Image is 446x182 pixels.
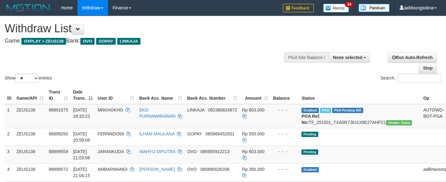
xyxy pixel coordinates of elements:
span: [DATE] 18:33:23 [73,107,90,119]
th: Balance [271,86,299,104]
span: [DATE] 21:03:56 [73,149,90,160]
span: Rp 803.000 [242,107,265,112]
td: 4 [5,163,14,181]
td: ZEUS138 [14,104,46,128]
span: 88899559 [49,149,68,154]
th: Trans ID: activate to sort column ascending [46,86,70,104]
th: Date Trans.: activate to sort column descending [70,86,95,104]
img: MOTION_logo.png [5,3,52,12]
a: ILHAM MAULANA [139,131,175,136]
h1: Withdraw List [5,22,291,35]
td: ZEUS138 [14,128,46,146]
span: 88891575 [49,107,68,112]
td: 1 [5,104,14,128]
span: OXPLAY > ZEUS138 [21,38,66,45]
span: Grabbed [301,108,319,113]
a: EKO PURNAWIRAWAN [139,107,176,119]
span: FERNNDO69 [98,131,124,136]
th: Bank Acc. Number: activate to sort column ascending [185,86,239,104]
span: OVO [187,167,197,172]
th: Bank Acc. Name: activate to sort column ascending [137,86,185,104]
span: Pending [301,132,318,137]
span: GOPAY [187,131,202,136]
button: None selected [329,52,370,63]
span: None selected [333,55,363,60]
span: 88899250 [49,131,68,136]
span: PGA Pending [332,108,363,113]
b: PGA Ref. No: [301,114,320,125]
th: Amount: activate to sort column ascending [240,86,271,104]
span: Rp 350.000 [242,167,265,172]
div: - - - [273,131,297,137]
span: Copy 085655912213 to clipboard [200,149,229,154]
input: Search: [397,74,441,83]
div: - - - [273,166,297,172]
label: Search: [381,74,441,83]
label: Show entries [5,74,52,83]
span: Rp 603.000 [242,149,265,154]
span: Copy 085890026206 to clipboard [200,167,229,172]
img: Feedback.jpg [283,4,314,12]
span: MRKHOKHO [98,107,123,112]
span: OVO [80,38,95,45]
select: Showentries [16,74,39,83]
th: ID [5,86,14,104]
span: 88899572 [49,167,68,172]
span: OVO [187,149,197,154]
h4: Game: Bank: [5,38,291,44]
span: Rp 550.000 [242,131,265,136]
img: panduan.png [359,4,390,12]
span: LINKAJA [187,107,204,112]
th: Status [299,86,421,104]
span: Grabbed [301,167,319,172]
a: Run Auto-Refresh [388,52,437,63]
span: AMBARWANGI [98,167,127,172]
span: LINKAJA [117,38,140,45]
a: WAHYU DIPUTRA [139,149,175,154]
th: User ID: activate to sort column ascending [95,86,137,104]
div: - - - [273,107,297,113]
th: Game/API: activate to sort column ascending [14,86,46,104]
td: ZEUS138 [14,163,46,181]
td: ZEUS138 [14,146,46,163]
span: Copy 085866452931 to clipboard [206,131,234,136]
td: 2 [5,128,14,146]
span: [DATE] 21:04:15 [73,167,90,178]
div: - - - [273,148,297,155]
div: PGA Site Balance / [284,52,329,63]
span: JARANKUDA [98,149,124,154]
td: 3 [5,146,14,163]
img: Button%20Memo.svg [323,4,349,12]
span: 34 [345,2,353,7]
span: [DATE] 20:59:08 [73,131,90,143]
span: Copy 082380824872 to clipboard [208,107,237,112]
td: TF_251001_TXA0R7J8J1X8E27AHPZ1 [299,104,421,128]
a: [PERSON_NAME] [139,167,175,172]
span: Pending [301,149,318,155]
span: Vendor URL: https://trx31.1velocity.biz [386,120,412,125]
span: GOPAY [96,38,116,45]
span: Marked by aafpengsreynich [320,108,331,113]
a: Stop [419,63,437,73]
